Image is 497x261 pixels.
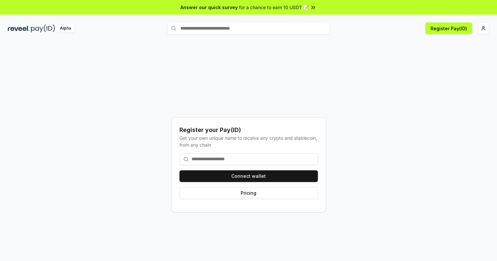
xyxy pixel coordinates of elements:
button: Pricing [179,187,318,199]
img: reveel_dark [8,24,30,33]
div: Register your Pay(ID) [179,125,318,135]
button: Connect wallet [179,170,318,182]
span: for a chance to earn 10 USDT 📝 [239,4,309,11]
div: Alpha [56,24,75,33]
button: Register Pay(ID) [425,22,472,34]
img: pay_id [31,24,55,33]
div: Get your own unique name to receive any crypto and stablecoin, from any chain [179,135,318,148]
span: Answer our quick survey [180,4,238,11]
